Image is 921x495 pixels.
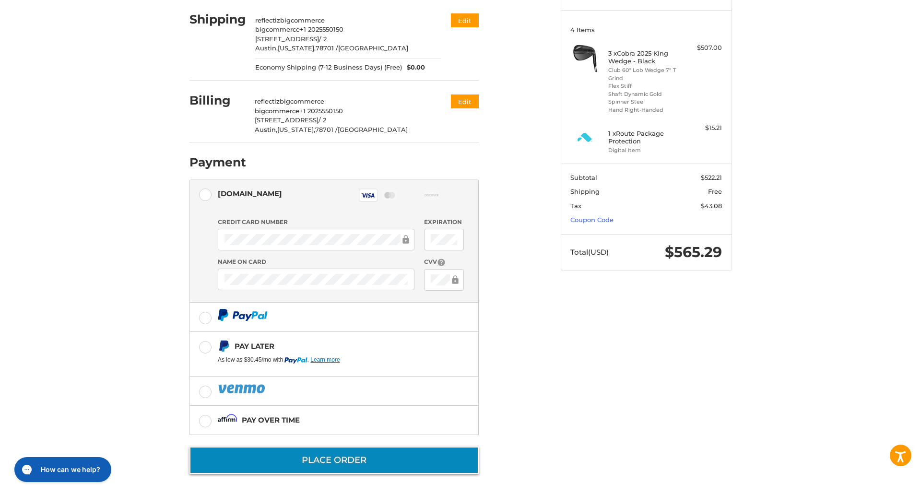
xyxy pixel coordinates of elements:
div: $507.00 [684,43,722,53]
span: Subtotal [570,174,597,181]
img: PayPal icon [218,383,267,395]
span: bigcommerce [280,16,325,24]
span: +1 2025550150 [299,107,343,115]
span: reflectiz [255,97,280,105]
span: / 2 [319,116,326,124]
label: Name on Card [218,258,414,266]
span: 78701 / [315,126,338,133]
span: [GEOGRAPHIC_DATA] [338,126,408,133]
h2: Payment [189,155,246,170]
span: Economy Shipping (7-12 Business Days) (Free) [255,63,402,72]
span: $43.08 [701,202,722,210]
h4: 3 x Cobra 2025 King Wedge - Black [608,49,682,65]
label: Credit Card Number [218,218,414,226]
li: Digital Item [608,146,682,154]
li: Club 60° Lob Wedge 7° T Grind [608,66,682,82]
h2: Billing [189,93,246,108]
div: Pay Later [235,338,418,354]
span: $0.00 [402,63,425,72]
h3: 4 Items [570,26,722,34]
li: Flex Stiff [608,82,682,90]
h4: 1 x Route Package Protection [608,130,682,145]
h2: How can we help? [31,11,91,21]
span: [STREET_ADDRESS] [255,116,319,124]
span: $522.21 [701,174,722,181]
img: Pay Later icon [218,340,230,352]
span: [GEOGRAPHIC_DATA] [338,44,408,52]
div: Pay over time [242,412,300,428]
a: Coupon Code [570,216,614,224]
span: [STREET_ADDRESS] [255,35,319,43]
label: CVV [424,258,464,267]
span: bigcommerce [255,107,299,115]
img: PayPal icon [218,309,268,321]
span: bigcommerce [280,97,324,105]
iframe: PayPal Message 1 [218,356,418,365]
button: Place Order [189,447,479,474]
img: Affirm icon [218,414,237,426]
span: $565.29 [665,243,722,261]
li: Shaft Dynamic Gold Spinner Steel [608,90,682,106]
span: Shipping [570,188,600,195]
span: 78701 / [316,44,338,52]
span: / 2 [319,35,327,43]
span: [US_STATE], [278,44,316,52]
span: Austin, [255,44,278,52]
button: Edit [451,94,479,108]
li: Hand Right-Handed [608,106,682,114]
button: Edit [451,13,479,27]
button: Gorgias live chat [5,3,102,28]
span: +1 2025550150 [300,25,343,33]
label: Expiration [424,218,464,226]
span: reflectiz [255,16,280,24]
span: bigcommerce [255,25,300,33]
span: Total (USD) [570,247,609,257]
span: Tax [570,202,581,210]
div: [DOMAIN_NAME] [218,186,282,201]
span: Free [708,188,722,195]
div: $15.21 [684,123,722,133]
h2: Shipping [189,12,246,27]
span: [US_STATE], [277,126,315,133]
span: Austin, [255,126,277,133]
